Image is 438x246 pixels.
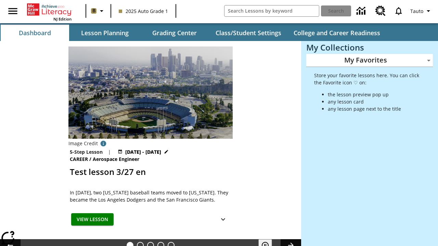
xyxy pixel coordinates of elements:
[70,189,231,203] span: In 1958, two New York baseball teams moved to California. They became the Los Angeles Dodgers and...
[371,2,390,20] a: Resource Center, Will open in new tab
[93,155,141,163] span: Aerospace Engineer
[70,189,231,203] div: In [DATE], two [US_STATE] baseball teams moved to [US_STATE]. They became the Los Angeles Dodgers...
[410,8,423,15] span: Tauto
[140,25,209,41] button: Grading Center
[68,46,233,139] img: Dodgers stadium.
[224,5,319,16] input: search field
[328,91,420,98] li: the lesson preview pop up
[288,25,386,41] button: College and Career Readiness
[108,148,111,155] span: |
[89,156,91,162] span: /
[116,148,170,155] button: Aug 26 - Aug 26 Choose Dates
[70,166,231,178] h2: Test lesson 3/27 en
[70,25,139,41] button: Lesson Planning
[306,54,433,67] div: My Favorites
[98,139,109,148] button: Image credit: David Sucsy/E+/Getty Images
[328,98,420,105] li: any lesson card
[210,25,287,41] button: Class/Student Settings
[53,16,72,22] span: NJ Edition
[70,155,89,163] span: Career
[306,43,433,52] h3: My Collections
[70,148,103,155] p: 5-Step Lesson
[88,5,108,17] button: Boost Class color is light brown. Change class color
[27,3,72,16] a: Home
[1,25,69,41] button: Dashboard
[3,1,23,21] button: Open side menu
[352,2,371,20] a: Data Center
[71,213,114,226] button: View Lesson
[408,5,435,17] button: Profile/Settings
[314,72,420,86] p: Store your favorite lessons here. You can click the Favorite icon ♡ on:
[27,2,72,22] div: Home
[119,8,168,15] span: 2025 Auto Grade 1
[390,2,408,20] a: Notifications
[68,140,98,147] p: Image Credit
[216,213,230,226] button: Show Details
[92,6,95,15] span: B
[125,148,161,155] span: [DATE] - [DATE]
[328,105,420,112] li: any lesson page next to the title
